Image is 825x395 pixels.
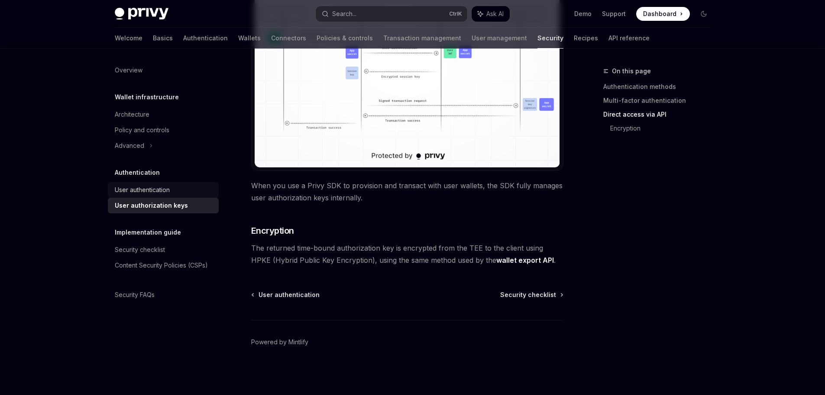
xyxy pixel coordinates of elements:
[153,28,173,49] a: Basics
[251,180,563,204] span: When you use a Privy SDK to provision and transact with user wallets, the SDK fully manages user ...
[238,28,261,49] a: Wallets
[108,258,219,273] a: Content Security Policies (CSPs)
[115,109,149,120] div: Architecture
[115,290,155,300] div: Security FAQs
[608,28,650,49] a: API reference
[472,28,527,49] a: User management
[486,10,504,18] span: Ask AI
[449,10,462,17] span: Ctrl K
[108,62,219,78] a: Overview
[602,10,626,18] a: Support
[108,182,219,198] a: User authentication
[252,291,320,299] a: User authentication
[612,66,651,76] span: On this page
[316,6,467,22] button: Search...CtrlK
[574,28,598,49] a: Recipes
[472,6,510,22] button: Ask AI
[636,7,690,21] a: Dashboard
[537,28,563,49] a: Security
[115,92,179,102] h5: Wallet infrastructure
[603,80,718,94] a: Authentication methods
[115,65,142,75] div: Overview
[332,9,356,19] div: Search...
[697,7,711,21] button: Toggle dark mode
[115,245,165,255] div: Security checklist
[108,122,219,138] a: Policy and controls
[115,260,208,271] div: Content Security Policies (CSPs)
[115,167,160,178] h5: Authentication
[271,28,306,49] a: Connectors
[500,291,563,299] a: Security checklist
[317,28,373,49] a: Policies & controls
[108,198,219,213] a: User authorization keys
[115,185,170,195] div: User authentication
[115,125,169,135] div: Policy and controls
[603,108,718,121] a: Direct access via API
[115,8,168,20] img: dark logo
[108,242,219,258] a: Security checklist
[251,338,308,346] a: Powered by Mintlify
[574,10,592,18] a: Demo
[183,28,228,49] a: Authentication
[251,242,563,266] span: The returned time-bound authorization key is encrypted from the TEE to the client using HPKE (Hyb...
[115,227,181,238] h5: Implementation guide
[500,291,556,299] span: Security checklist
[496,256,554,265] a: wallet export API
[108,287,219,303] a: Security FAQs
[251,225,294,237] span: Encryption
[643,10,676,18] span: Dashboard
[115,200,188,211] div: User authorization keys
[108,107,219,122] a: Architecture
[610,121,718,135] a: Encryption
[115,28,142,49] a: Welcome
[115,140,144,151] div: Advanced
[383,28,461,49] a: Transaction management
[603,94,718,108] a: Multi-factor authentication
[259,291,320,299] span: User authentication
